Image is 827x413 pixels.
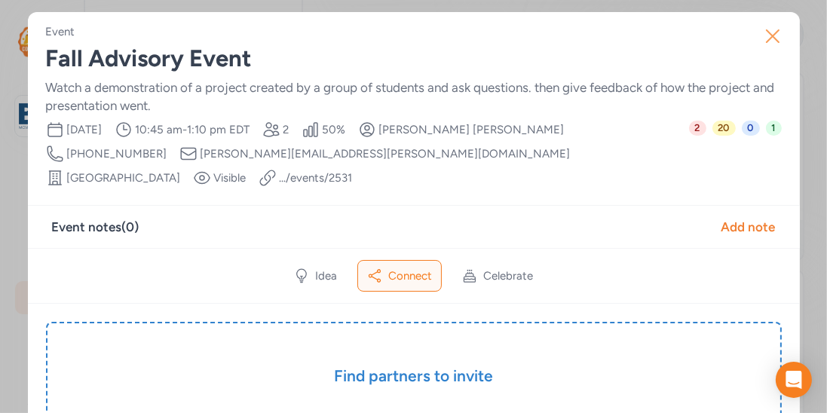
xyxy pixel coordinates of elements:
span: 20 [712,121,736,136]
span: 0 [742,121,760,136]
span: 1 [766,121,782,136]
div: Fall Advisory Event [46,45,782,72]
span: [PERSON_NAME][EMAIL_ADDRESS][PERSON_NAME][DOMAIN_NAME] [201,146,571,161]
span: [DATE] [67,122,103,137]
span: Visible [214,170,247,185]
span: Celebrate [483,268,533,283]
span: 2 [283,122,289,137]
div: Event notes ( 0 ) [52,218,139,236]
span: Idea [315,268,337,283]
span: [PERSON_NAME] [PERSON_NAME] [379,122,565,137]
span: 10:45 am - 1:10 pm EDT [136,122,250,137]
div: Watch a demonstration of a project created by a group of students and ask questions. then give fe... [46,78,782,115]
div: Event [46,24,75,39]
div: Open Intercom Messenger [776,362,812,398]
div: Add note [721,218,776,236]
h3: Find partners to invite [84,366,744,387]
span: [GEOGRAPHIC_DATA] [67,170,181,185]
span: Connect [388,268,432,283]
span: [PHONE_NUMBER] [67,146,167,161]
span: 50 % [323,122,346,137]
span: 2 [689,121,706,136]
a: .../events/2531 [280,170,353,185]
